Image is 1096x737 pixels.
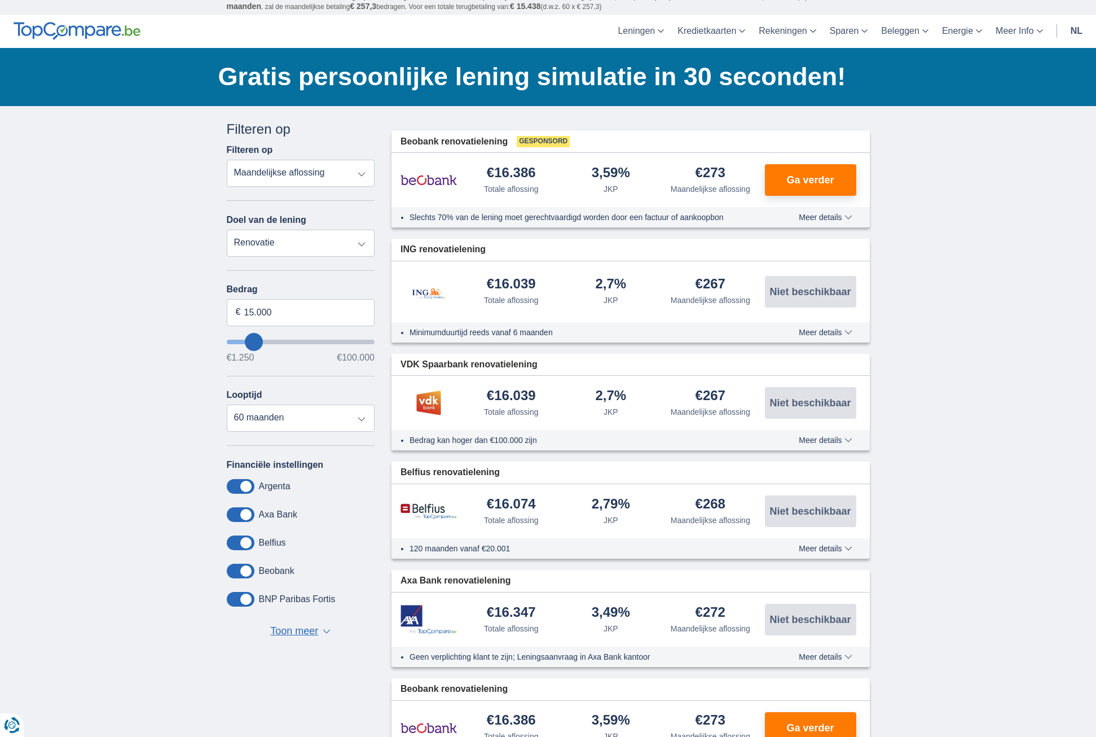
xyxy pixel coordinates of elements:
div: JKP [604,623,618,634]
div: €16.039 [487,389,536,404]
img: TopCompare [14,22,140,40]
label: Bedrag [227,284,375,295]
button: Meer details [790,213,860,222]
div: €267 [696,389,725,404]
button: Niet beschikbaar [765,276,856,308]
label: Doel van de lening [227,215,306,225]
div: Totale aflossing [484,515,539,526]
div: €16.039 [487,277,536,292]
label: Belfius [259,538,286,548]
div: 3,59% [592,166,630,181]
div: JKP [604,183,618,195]
span: Beobank renovatielening [400,135,508,148]
span: Gesponsord [517,136,570,147]
img: product.pl.alt ING [400,273,457,310]
div: Totale aflossing [484,183,539,195]
span: Meer details [799,545,852,552]
div: €16.074 [487,497,536,512]
button: Ga verder [765,164,856,196]
div: Totale aflossing [484,406,539,418]
div: Totale aflossing [484,295,539,306]
div: Filteren op [227,120,375,139]
a: Beleggen [874,15,935,48]
div: Maandelijkse aflossing [671,406,750,418]
div: €273 [696,713,725,729]
div: 2,7% [595,389,626,404]
span: Niet beschikbaar [769,615,851,625]
span: Niet beschikbaar [769,506,851,516]
li: Bedrag kan hoger dan €100.000 zijn [410,435,758,446]
span: Ga verder [786,723,834,733]
button: Niet beschikbaar [765,387,856,419]
h1: Gratis persoonlijke lening simulatie in 30 seconden! [218,59,870,94]
button: Niet beschikbaar [765,604,856,635]
div: Totale aflossing [484,623,539,634]
input: wantToBorrow [227,340,375,344]
label: Axa Bank [259,510,297,520]
span: €100.000 [337,353,375,362]
span: Belfius renovatielening [400,466,500,479]
div: €16.386 [487,166,536,181]
a: Rekeningen [752,15,822,48]
span: Niet beschikbaar [769,287,851,297]
label: Filteren op [227,145,273,155]
div: 2,79% [592,497,630,512]
div: JKP [604,515,618,526]
div: 3,59% [592,713,630,729]
div: €16.347 [487,606,536,621]
label: Financiële instellingen [227,460,324,470]
span: € [236,306,241,319]
div: Maandelijkse aflossing [671,515,750,526]
img: product.pl.alt Beobank [400,166,457,194]
div: Maandelijkse aflossing [671,183,750,195]
label: Beobank [259,566,294,576]
li: 120 maanden vanaf €20.001 [410,543,758,554]
a: Meer Info [989,15,1050,48]
li: Slechts 70% van de lening moet gerechtvaardigd worden door een factuur of aankoopbon [410,212,758,223]
div: Maandelijkse aflossing [671,295,750,306]
span: Ga verder [786,175,834,185]
div: €16.386 [487,713,536,729]
span: Meer details [799,436,852,444]
label: BNP Paribas Fortis [259,594,336,604]
div: €272 [696,606,725,621]
span: Meer details [799,653,852,661]
span: VDK Spaarbank renovatielening [400,358,538,371]
button: Niet beschikbaar [765,495,856,527]
button: Meer details [790,544,860,553]
button: Meer details [790,436,860,445]
div: JKP [604,406,618,418]
img: product.pl.alt VDK bank [400,389,457,417]
span: ING renovatielening [400,243,486,256]
a: Energie [935,15,989,48]
label: Looptijd [227,390,262,400]
span: €1.250 [227,353,254,362]
span: € 257,3 [350,2,376,11]
div: Maandelijkse aflossing [671,623,750,634]
li: Minimumduurtijd reeds vanaf 6 maanden [410,327,758,338]
div: €273 [696,166,725,181]
button: Meer details [790,652,860,661]
a: Kredietkaarten [671,15,752,48]
button: Meer details [790,328,860,337]
a: Sparen [823,15,875,48]
img: product.pl.alt Belfius [400,503,457,520]
div: €267 [696,277,725,292]
span: € 15.438 [510,2,541,11]
button: Toon meer ▼ [267,624,334,639]
label: Argenta [259,481,290,492]
img: product.pl.alt Axa Bank [400,605,457,635]
div: €268 [696,497,725,512]
span: Meer details [799,213,852,221]
li: Geen verplichting klant te zijn; Leningsaanvraag in Axa Bank kantoor [410,651,758,663]
div: 2,7% [595,277,626,292]
span: Beobank renovatielening [400,683,508,696]
span: Meer details [799,328,852,336]
div: 3,49% [592,606,630,621]
a: Leningen [611,15,671,48]
a: nl [1064,15,1089,48]
span: ▼ [323,629,331,634]
span: Axa Bank renovatielening [400,574,511,587]
div: JKP [604,295,618,306]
